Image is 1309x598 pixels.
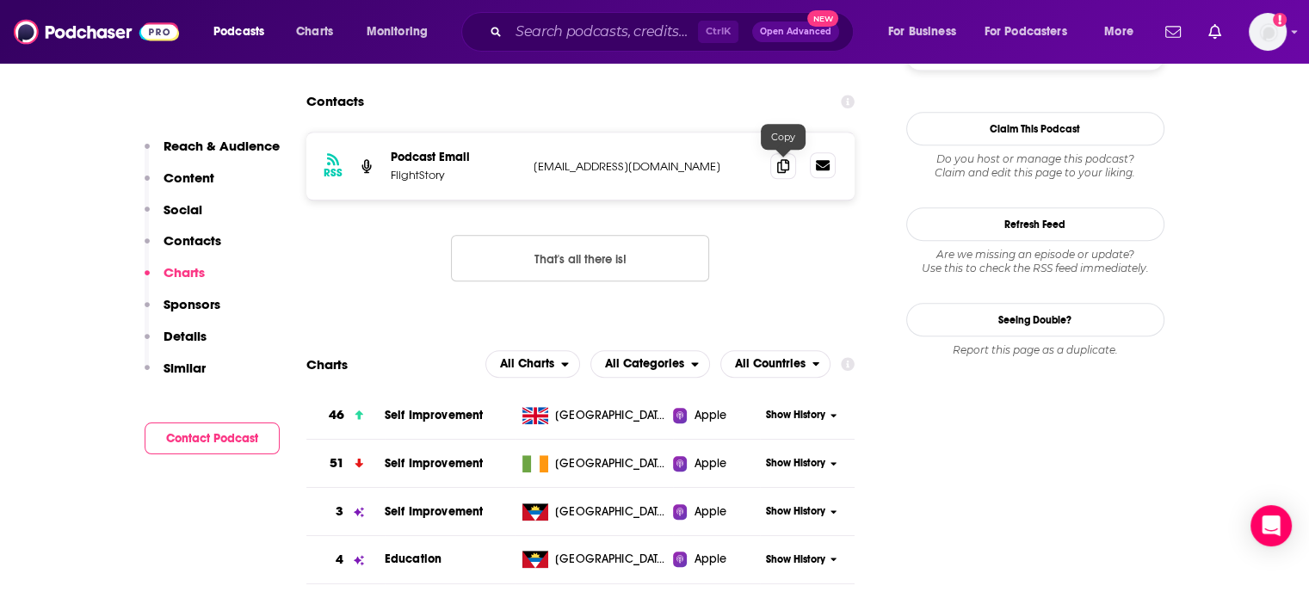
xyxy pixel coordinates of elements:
span: New [807,10,838,27]
a: Apple [673,455,760,472]
span: Show History [766,504,825,519]
h2: Countries [720,350,831,378]
p: Reach & Audience [164,138,280,154]
span: Antigua and Barbuda [555,551,667,568]
a: Podchaser - Follow, Share and Rate Podcasts [14,15,179,48]
a: Self Improvement [385,504,483,519]
button: Contacts [145,232,221,264]
a: Self Improvement [385,456,483,471]
a: Show notifications dropdown [1158,17,1188,46]
button: open menu [973,18,1092,46]
span: Antigua and Barbuda [555,503,667,521]
button: Social [145,201,202,233]
button: open menu [720,350,831,378]
span: Apple [694,503,726,521]
button: open menu [355,18,450,46]
a: Apple [673,551,760,568]
button: Reach & Audience [145,138,280,170]
span: For Business [888,20,956,44]
button: Open AdvancedNew [752,22,839,42]
span: All Countries [735,358,806,370]
a: Apple [673,503,760,521]
span: Ctrl K [698,21,738,43]
p: Podcast Email [391,150,520,164]
input: Search podcasts, credits, & more... [509,18,698,46]
svg: Add a profile image [1273,13,1287,27]
h3: 4 [336,550,343,570]
span: All Categories [605,358,684,370]
div: Claim and edit this page to your liking. [906,152,1164,180]
h3: 46 [329,405,344,425]
button: Claim This Podcast [906,112,1164,145]
span: Ireland [555,455,667,472]
p: Content [164,170,214,186]
button: Refresh Feed [906,207,1164,241]
p: FlightStory [391,168,520,182]
a: 51 [306,440,385,487]
p: Contacts [164,232,221,249]
span: Show History [766,552,825,567]
button: Similar [145,360,206,391]
button: Show History [760,552,843,567]
span: All Charts [500,358,554,370]
button: Charts [145,264,205,296]
a: Education [385,552,441,566]
span: For Podcasters [985,20,1067,44]
button: Show History [760,504,843,519]
span: Open Advanced [760,28,831,36]
a: Apple [673,407,760,424]
div: Copy [761,124,806,150]
button: Contact Podcast [145,422,280,454]
a: Show notifications dropdown [1201,17,1228,46]
button: Show History [760,456,843,471]
h2: Platforms [485,350,580,378]
span: United Kingdom [555,407,667,424]
p: Sponsors [164,296,220,312]
span: More [1104,20,1133,44]
button: Show profile menu [1249,13,1287,51]
div: Open Intercom Messenger [1250,505,1292,546]
button: open menu [1092,18,1155,46]
h2: Categories [590,350,710,378]
div: Are we missing an episode or update? Use this to check the RSS feed immediately. [906,248,1164,275]
button: open menu [876,18,978,46]
a: 3 [306,488,385,535]
span: Apple [694,551,726,568]
a: [GEOGRAPHIC_DATA] [516,407,673,424]
a: Charts [285,18,343,46]
span: Show History [766,408,825,422]
p: [EMAIL_ADDRESS][DOMAIN_NAME] [534,159,757,174]
div: Search podcasts, credits, & more... [478,12,870,52]
button: open menu [590,350,710,378]
button: Nothing here. [451,235,709,281]
h3: 3 [336,502,343,521]
h3: 51 [330,453,344,473]
button: Show History [760,408,843,422]
h2: Charts [306,356,348,373]
button: open menu [201,18,287,46]
a: Seeing Double? [906,303,1164,336]
span: Podcasts [213,20,264,44]
a: Self Improvement [385,408,483,422]
p: Similar [164,360,206,376]
span: Apple [694,455,726,472]
h2: Contacts [306,85,364,118]
button: Sponsors [145,296,220,328]
p: Details [164,328,207,344]
span: Monitoring [367,20,428,44]
span: Show History [766,456,825,471]
a: 4 [306,536,385,583]
span: Apple [694,407,726,424]
p: Social [164,201,202,218]
a: [GEOGRAPHIC_DATA] [516,455,673,472]
a: 46 [306,391,385,439]
button: Details [145,328,207,360]
span: Do you host or manage this podcast? [906,152,1164,166]
span: Charts [296,20,333,44]
div: Report this page as a duplicate. [906,343,1164,357]
a: [GEOGRAPHIC_DATA] [516,551,673,568]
